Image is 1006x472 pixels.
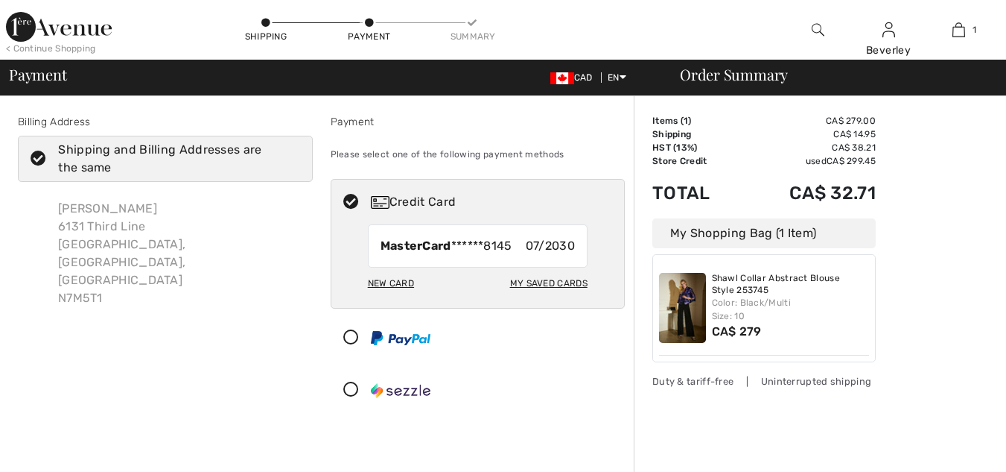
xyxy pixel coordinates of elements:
[510,271,588,296] div: My Saved Cards
[18,114,313,130] div: Billing Address
[712,324,762,339] span: CA$ 279
[6,12,112,42] img: 1ère Avenue
[827,156,876,166] span: CA$ 299.45
[812,21,824,39] img: search the website
[712,273,870,296] a: Shawl Collar Abstract Blouse Style 253745
[854,43,923,58] div: Beverley
[381,239,451,253] strong: MasterCard
[652,154,742,168] td: Store Credit
[550,72,599,83] span: CAD
[972,23,976,37] span: 1
[526,237,575,255] span: 07/2030
[684,116,688,126] span: 1
[9,67,66,82] span: Payment
[952,21,965,39] img: My Bag
[371,331,430,345] img: PayPal
[742,128,876,141] td: CA$ 14.95
[451,30,495,43] div: Summary
[368,271,414,296] div: New Card
[347,30,392,43] div: Payment
[652,374,876,388] div: Duty & tariff-free | Uninterrupted shipping
[882,22,895,37] a: Sign In
[6,42,96,55] div: < Continue Shopping
[652,168,742,218] td: Total
[742,154,876,168] td: used
[924,21,993,39] a: 1
[58,141,290,177] div: Shipping and Billing Addresses are the same
[662,67,997,82] div: Order Summary
[712,296,870,323] div: Color: Black/Multi Size: 10
[882,21,895,39] img: My Info
[608,72,626,83] span: EN
[742,168,876,218] td: CA$ 32.71
[331,136,625,173] div: Please select one of the following payment methods
[659,273,706,343] img: Shawl Collar Abstract Blouse Style 253745
[46,188,313,319] div: [PERSON_NAME] 6131 Third Line [GEOGRAPHIC_DATA], [GEOGRAPHIC_DATA], [GEOGRAPHIC_DATA] N7M5T1
[742,114,876,128] td: CA$ 279.00
[652,141,742,154] td: HST (13%)
[371,383,430,398] img: Sezzle
[243,30,288,43] div: Shipping
[652,114,742,128] td: Items ( )
[652,218,876,248] div: My Shopping Bag (1 Item)
[652,128,742,141] td: Shipping
[371,196,389,209] img: Credit Card
[742,141,876,154] td: CA$ 38.21
[371,193,614,211] div: Credit Card
[331,114,625,130] div: Payment
[550,72,574,84] img: Canadian Dollar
